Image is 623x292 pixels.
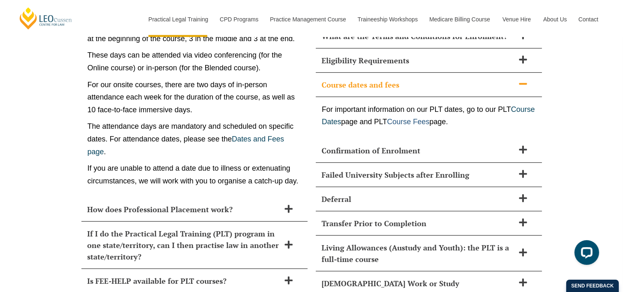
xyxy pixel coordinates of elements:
p: The attendance days are mandatory and scheduled on specific dates. For attendance dates, please s... [88,120,301,158]
h2: Eligibility Requirements [322,55,514,66]
h2: Course dates and fees [322,79,514,90]
h2: Transfer Prior to Completion [322,218,514,229]
h2: Living Allowances (Austudy and Youth): the PLT is a full-time course [322,242,514,265]
a: Contact [572,2,604,37]
h2: Failed University Subjects after Enrolling [322,169,514,181]
h2: If I do the Practical Legal Training (PLT) program in one state/territory, can I then practise la... [88,228,280,262]
a: Practical Legal Training [142,2,214,37]
a: Practice Management Course [264,2,352,37]
a: Venue Hire [496,2,537,37]
a: CPD Programs [213,2,264,37]
a: Dates and Fees page [88,135,284,156]
p: For our onsite courses, there are two days of in-person attendance each week for the duration of ... [88,79,301,116]
a: Medicare Billing Course [423,2,496,37]
h2: [DEMOGRAPHIC_DATA] Work or Study [322,278,514,289]
h2: Is FEE-HELP available for PLT courses? [88,275,280,287]
h2: How does Professional Placement work? [88,204,280,215]
p: If you are unable to attend a date due to illness or extenuating circumstances, we will work with... [88,162,301,187]
h2: Confirmation of Enrolment [322,145,514,156]
p: For important information on our PLT dates, go to our PLT page and PLT page. [322,103,536,128]
a: [PERSON_NAME] Centre for Law [19,7,73,30]
a: About Us [537,2,572,37]
p: These days can be attended via video conferencing (for the Online course) or in-person (for the B... [88,49,301,74]
a: Course Fees [387,118,429,126]
a: Traineeship Workshops [352,2,423,37]
iframe: LiveChat chat widget [568,237,602,271]
h2: Deferral [322,193,514,205]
